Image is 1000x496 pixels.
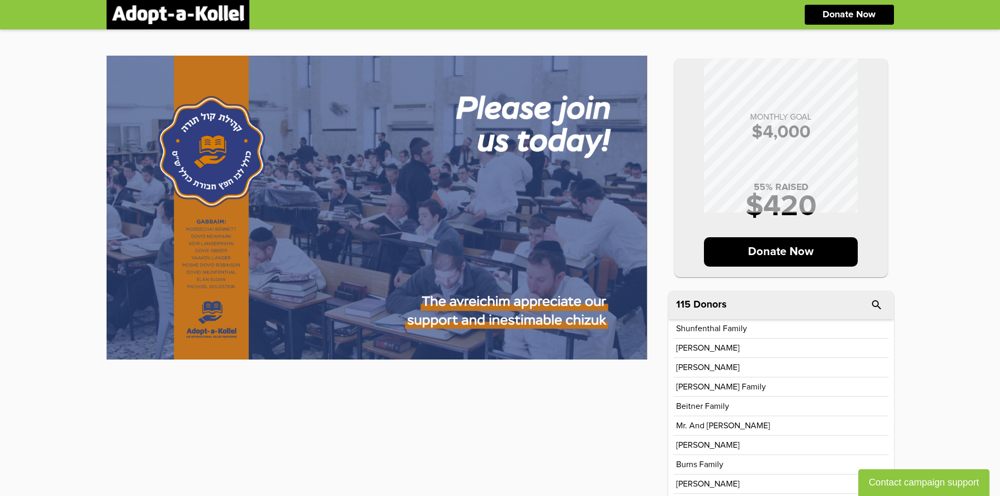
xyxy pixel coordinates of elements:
img: wIXMKzDbdW.sHfyl5CMYm.jpg [107,56,647,360]
p: Mr. and [PERSON_NAME] [676,421,770,430]
p: Shunfenthal Family [676,324,747,333]
i: search [870,299,883,311]
p: [PERSON_NAME] [676,344,740,352]
p: Beitner Family [676,402,729,410]
p: Donors [693,300,727,310]
img: logonobg.png [112,5,244,24]
p: MONTHLY GOAL [685,113,877,121]
p: $ [685,123,877,141]
p: Burns Family [676,460,723,469]
p: [PERSON_NAME] [676,441,740,449]
p: Donate Now [704,237,858,267]
span: 115 [676,300,691,310]
p: [PERSON_NAME] [676,480,740,488]
p: Donate Now [823,10,876,19]
button: Contact campaign support [858,469,990,496]
p: [PERSON_NAME] Family [676,383,766,391]
p: [PERSON_NAME] [676,363,740,372]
